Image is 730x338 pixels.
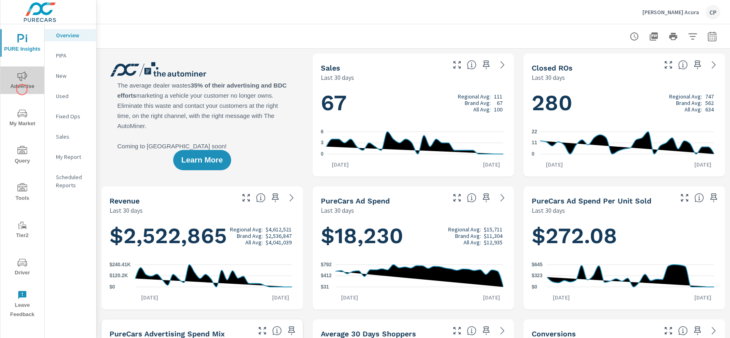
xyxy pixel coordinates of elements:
[45,151,96,163] div: My Report
[45,130,96,143] div: Sales
[285,191,298,204] a: See more details in report
[494,93,502,100] p: 111
[45,90,96,102] div: Used
[496,191,509,204] a: See more details in report
[532,205,565,215] p: Last 30 days
[685,28,701,45] button: Apply Filters
[694,193,704,203] span: Average cost of advertising per each vehicle sold at the dealer over the selected date range. The...
[662,58,675,71] button: Make Fullscreen
[532,222,717,250] h1: $272.08
[256,193,266,203] span: Total sales revenue over the selected date range. [Source: This data is sourced from the dealer’s...
[269,191,282,204] span: Save this to your personalized report
[245,239,263,246] p: All Avg:
[484,239,502,246] p: $12,935
[109,222,295,250] h1: $2,522,865
[705,106,714,113] p: 634
[496,324,509,337] a: See more details in report
[109,197,140,205] h5: Revenue
[678,60,688,70] span: Number of Repair Orders Closed by the selected dealership group over the selected time range. [So...
[3,290,42,319] span: Leave Feedback
[451,324,464,337] button: Make Fullscreen
[707,58,720,71] a: See more details in report
[532,329,576,338] h5: Conversions
[532,284,537,290] text: $0
[266,293,295,302] p: [DATE]
[691,324,704,337] span: Save this to your personalized report
[109,262,131,267] text: $240.41K
[3,71,42,91] span: Advertise
[237,233,263,239] p: Brand Avg:
[689,293,717,302] p: [DATE]
[473,106,491,113] p: All Avg:
[706,5,720,19] div: CP
[256,324,269,337] button: Make Fullscreen
[464,239,481,246] p: All Avg:
[705,93,714,100] p: 747
[532,140,537,146] text: 11
[496,58,509,71] a: See more details in report
[321,284,329,290] text: $31
[484,233,502,239] p: $11,304
[326,160,354,169] p: [DATE]
[532,89,717,117] h1: 280
[173,150,231,170] button: Learn More
[335,293,364,302] p: [DATE]
[691,58,704,71] span: Save this to your personalized report
[532,273,543,278] text: $323
[266,226,292,233] p: $4,612,521
[704,28,720,45] button: Select Date Range
[532,129,537,135] text: 22
[109,273,128,279] text: $120.2K
[705,100,714,106] p: 562
[448,226,481,233] p: Regional Avg:
[665,28,681,45] button: Print Report
[477,160,506,169] p: [DATE]
[676,100,702,106] p: Brand Avg:
[3,220,42,240] span: Tier2
[266,233,292,239] p: $2,536,847
[109,329,225,338] h5: PureCars Advertising Spend Mix
[477,293,506,302] p: [DATE]
[285,324,298,337] span: Save this to your personalized report
[181,156,223,164] span: Learn More
[467,326,477,336] span: A rolling 30 day total of daily Shoppers on the dealership website, averaged over the selected da...
[465,100,491,106] p: Brand Avg:
[321,197,390,205] h5: PureCars Ad Spend
[321,329,416,338] h5: Average 30 Days Shoppers
[3,146,42,166] span: Query
[321,273,332,279] text: $412
[480,58,493,71] span: Save this to your personalized report
[3,183,42,203] span: Tools
[45,29,96,41] div: Overview
[45,49,96,62] div: PIPA
[547,293,575,302] p: [DATE]
[135,293,164,302] p: [DATE]
[45,70,96,82] div: New
[532,262,543,267] text: $645
[321,89,506,117] h1: 67
[540,160,569,169] p: [DATE]
[451,58,464,71] button: Make Fullscreen
[321,64,340,72] h5: Sales
[3,109,42,128] span: My Market
[56,51,90,60] p: PIPA
[266,239,292,246] p: $4,041,039
[497,100,502,106] p: 67
[56,92,90,100] p: Used
[321,73,354,82] p: Last 30 days
[646,28,662,45] button: "Export Report to PDF"
[109,205,143,215] p: Last 30 days
[678,191,691,204] button: Make Fullscreen
[458,93,491,100] p: Regional Avg:
[109,284,115,290] text: $0
[321,140,324,146] text: 3
[642,9,699,16] p: [PERSON_NAME] Acura
[0,24,44,323] div: nav menu
[56,112,90,120] p: Fixed Ops
[707,324,720,337] a: See more details in report
[480,191,493,204] span: Save this to your personalized report
[707,191,720,204] span: Save this to your personalized report
[685,106,702,113] p: All Avg:
[689,160,717,169] p: [DATE]
[45,171,96,191] div: Scheduled Reports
